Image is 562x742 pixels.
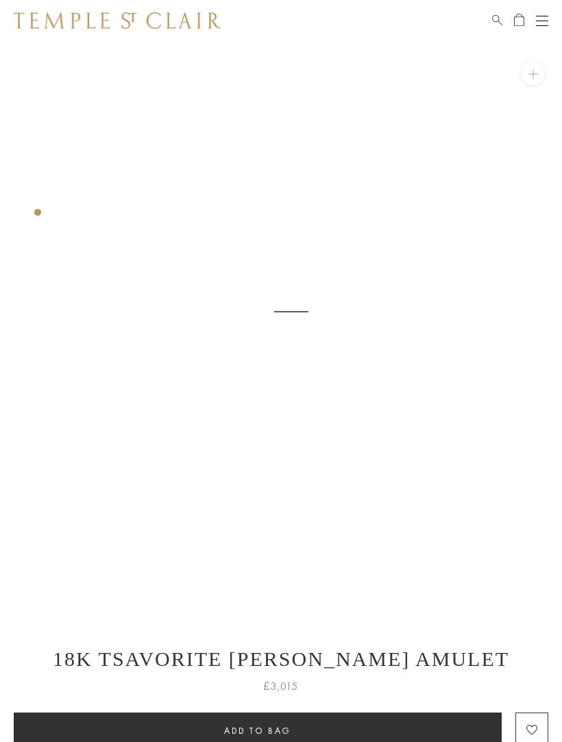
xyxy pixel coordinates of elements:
[14,647,548,671] h1: 18K Tsavorite [PERSON_NAME] Amulet
[493,678,548,728] iframe: Gorgias live chat messenger
[264,678,299,695] span: £3,015
[536,12,548,29] button: Open navigation
[224,725,291,737] span: Add to bag
[514,12,524,29] a: Open Shopping Bag
[14,12,221,29] img: Temple St. Clair
[492,12,502,29] a: Search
